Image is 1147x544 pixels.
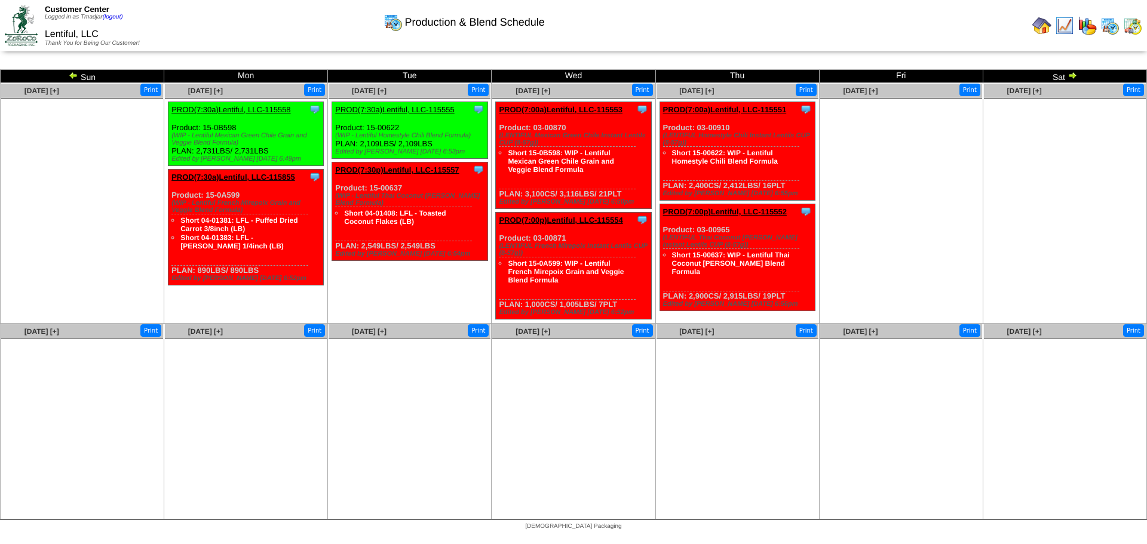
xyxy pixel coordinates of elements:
[516,87,550,95] a: [DATE] [+]
[352,327,387,336] a: [DATE] [+]
[663,207,787,216] a: PROD(7:00p)Lentiful, LLC-115552
[516,327,550,336] a: [DATE] [+]
[473,164,484,176] img: Tooltip
[335,148,487,155] div: Edited by [PERSON_NAME] [DATE] 6:53pm
[24,327,59,336] a: [DATE] [+]
[660,204,815,311] div: Product: 03-00965 PLAN: 2,900CS / 2,915LBS / 19PLT
[679,327,714,336] a: [DATE] [+]
[632,324,653,337] button: Print
[843,87,878,95] a: [DATE] [+]
[304,84,325,96] button: Print
[171,199,323,214] div: (WIP - Lentiful French Mirepoix Grain and Veggie Blend Formula)
[800,103,812,115] img: Tooltip
[335,250,487,257] div: Edited by [PERSON_NAME] [DATE] 6:54pm
[499,105,622,114] a: PROD(7:00a)Lentiful, LLC-115553
[45,40,140,47] span: Thank You for Being Our Customer!
[468,324,489,337] button: Print
[405,16,545,29] span: Production & Blend Schedule
[525,523,621,530] span: [DEMOGRAPHIC_DATA] Packaging
[632,84,653,96] button: Print
[328,70,492,83] td: Tue
[140,324,161,337] button: Print
[103,14,123,20] a: (logout)
[332,162,487,261] div: Product: 15-00637 PLAN: 2,549LBS / 2,549LBS
[663,105,787,114] a: PROD(7:00a)Lentiful, LLC-115551
[796,324,817,337] button: Print
[309,171,321,183] img: Tooltip
[508,149,614,174] a: Short 15-0B598: WIP - Lentiful Mexican Green Chile Grain and Veggie Blend Formula
[69,70,78,80] img: arrowleft.gif
[959,84,980,96] button: Print
[344,209,446,226] a: Short 04-01408: LFL - Toasted Coconut Flakes (LB)
[168,102,324,166] div: Product: 15-0B598 PLAN: 2,731LBS / 2,731LBS
[140,84,161,96] button: Print
[468,84,489,96] button: Print
[660,102,815,201] div: Product: 03-00910 PLAN: 2,400CS / 2,412LBS / 16PLT
[335,105,454,114] a: PROD(7:30a)Lentiful, LLC-115555
[335,192,487,207] div: (WIP - Lentiful Thai Coconut [PERSON_NAME] Blend Formula)
[1007,327,1042,336] a: [DATE] [+]
[663,234,815,248] div: (LENTIFUL Thai Coconut [PERSON_NAME] Instant Lentils CUP (8-57g))
[496,102,651,209] div: Product: 03-00870 PLAN: 3,100CS / 3,116LBS / 21PLT
[672,251,790,276] a: Short 15-00637: WIP - Lentiful Thai Coconut [PERSON_NAME] Blend Formula
[636,214,648,226] img: Tooltip
[45,29,99,39] span: Lentiful, LLC
[188,327,223,336] a: [DATE] [+]
[1078,16,1097,35] img: graph.gif
[180,233,284,250] a: Short 04-01383: LFL - [PERSON_NAME] 1/4inch (LB)
[1123,324,1144,337] button: Print
[335,165,459,174] a: PROD(7:30p)Lentiful, LLC-115557
[5,5,38,45] img: ZoRoCo_Logo(Green%26Foil)%20jpg.webp
[499,309,651,316] div: Edited by [PERSON_NAME] [DATE] 6:52pm
[655,70,819,83] td: Thu
[796,84,817,96] button: Print
[663,300,815,308] div: Edited by [PERSON_NAME] [DATE] 6:56pm
[636,103,648,115] img: Tooltip
[679,87,714,95] a: [DATE] [+]
[1,70,164,83] td: Sun
[171,132,323,146] div: (WIP - Lentiful Mexican Green Chile Grain and Veggie Blend Formula)
[492,70,655,83] td: Wed
[499,132,651,146] div: (LENTIFUL Mexican Green Chile Instant Lentils CUP (8-57g))
[496,213,651,319] div: Product: 03-00871 PLAN: 1,000CS / 1,005LBS / 7PLT
[304,324,325,337] button: Print
[1123,16,1142,35] img: calendarinout.gif
[171,155,323,162] div: Edited by [PERSON_NAME] [DATE] 6:49pm
[171,173,295,182] a: PROD(7:30a)Lentiful, LLC-115855
[24,87,59,95] a: [DATE] [+]
[168,170,324,285] div: Product: 15-0A599 PLAN: 890LBS / 890LBS
[171,105,290,114] a: PROD(7:30a)Lentiful, LLC-115558
[180,216,298,233] a: Short 04-01381: LFL - Puffed Dried Carrot 3/8inch (LB)
[164,70,328,83] td: Mon
[1068,70,1077,80] img: arrowright.gif
[335,132,487,139] div: (WIP - Lentiful Homestyle Chili Blend Formula)
[663,132,815,146] div: (LENTIFUL Homestyle Chili Instant Lentils CUP (8-57g))
[819,70,983,83] td: Fri
[1032,16,1051,35] img: home.gif
[499,198,651,205] div: Edited by [PERSON_NAME] [DATE] 6:50pm
[499,242,651,257] div: (LENTIFUL French Mirepoix Instant Lentils CUP (8-57g))
[45,14,123,20] span: Logged in as Tmadjar
[1055,16,1074,35] img: line_graph.gif
[1007,87,1042,95] a: [DATE] [+]
[188,87,223,95] a: [DATE] [+]
[473,103,484,115] img: Tooltip
[843,327,878,336] a: [DATE] [+]
[352,87,387,95] a: [DATE] [+]
[171,275,323,282] div: Edited by [PERSON_NAME] [DATE] 6:52pm
[800,205,812,217] img: Tooltip
[672,149,778,165] a: Short 15-00622: WIP - Lentiful Homestyle Chili Blend Formula
[959,324,980,337] button: Print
